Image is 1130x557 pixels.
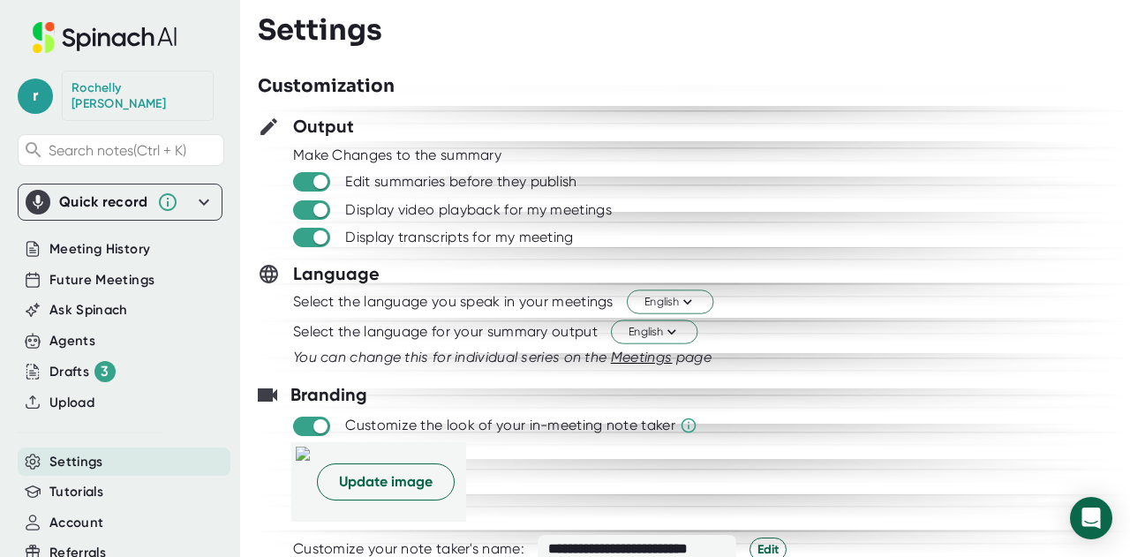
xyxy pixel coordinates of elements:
div: Select the language you speak in your meetings [293,293,614,311]
button: Settings [49,452,103,472]
span: English [629,324,680,341]
span: Update image [339,471,433,493]
h3: Settings [258,13,382,47]
button: Account [49,513,103,533]
div: Display video playback for my meetings [345,201,611,219]
h3: Output [293,113,354,139]
h3: Customization [258,73,395,100]
span: Search notes (Ctrl + K) [49,142,186,159]
div: Display transcripts for my meeting [345,229,573,246]
div: 3 [94,361,116,382]
button: Update image [317,463,455,501]
button: English [611,320,697,344]
span: English [644,294,696,311]
div: Rochelly Serrano [72,80,204,111]
button: Future Meetings [49,270,154,290]
i: You can change this for individual series on the page [293,349,712,365]
button: Drafts 3 [49,361,116,382]
button: Agents [49,331,95,351]
span: Meetings [611,349,673,365]
button: Meeting History [49,239,150,260]
div: Open Intercom Messenger [1070,497,1112,539]
button: Meetings [611,347,673,368]
button: English [627,290,713,314]
div: Quick record [59,193,148,211]
span: r [18,79,53,114]
button: Upload [49,393,94,413]
div: Quick record [26,184,215,220]
div: Customize the look of your in-meeting note taker [345,417,674,434]
button: Ask Spinach [49,300,128,320]
div: Make Changes to the summary [293,147,1130,164]
button: Tutorials [49,482,103,502]
h3: Language [293,260,380,287]
div: Edit summaries before they publish [345,173,576,191]
div: Select the language for your summary output [293,323,598,341]
div: Drafts [49,361,116,382]
img: b13e6268-5808-4789-bcc4-97e508ed5f25 [296,447,310,517]
h3: Branding [290,381,367,408]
